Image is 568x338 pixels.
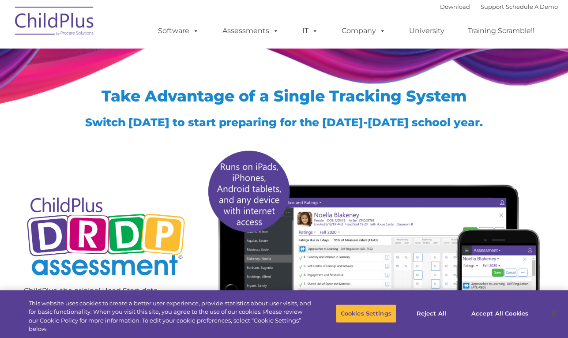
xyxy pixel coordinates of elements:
button: Cookies Settings [336,304,396,323]
a: Schedule A Demo [506,3,558,10]
a: University [400,22,453,40]
a: Company [333,22,395,40]
span: Take Advantage of a Single Tracking System [102,86,467,105]
div: This website uses cookies to create a better user experience, provide statistics about user visit... [29,299,312,334]
a: IT [293,22,327,40]
a: Assessments [214,22,288,40]
a: Download [440,3,470,10]
img: Copyright - DRDP Logo [24,188,188,288]
a: Training Scramble!! [459,22,543,40]
a: Software [149,22,208,40]
a: Support [481,3,504,10]
span: Switch [DATE] to start preparing for the [DATE]-[DATE] school year. [85,116,483,129]
button: Close [544,304,564,323]
button: Accept All Cookies [466,304,533,323]
img: ChildPlus by Procare Solutions [11,0,99,45]
span: ChildPlus, the original Head Start data management software, has combined with the nationally-ren... [24,286,177,337]
button: Reject All [404,304,459,323]
font: | [440,3,558,10]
